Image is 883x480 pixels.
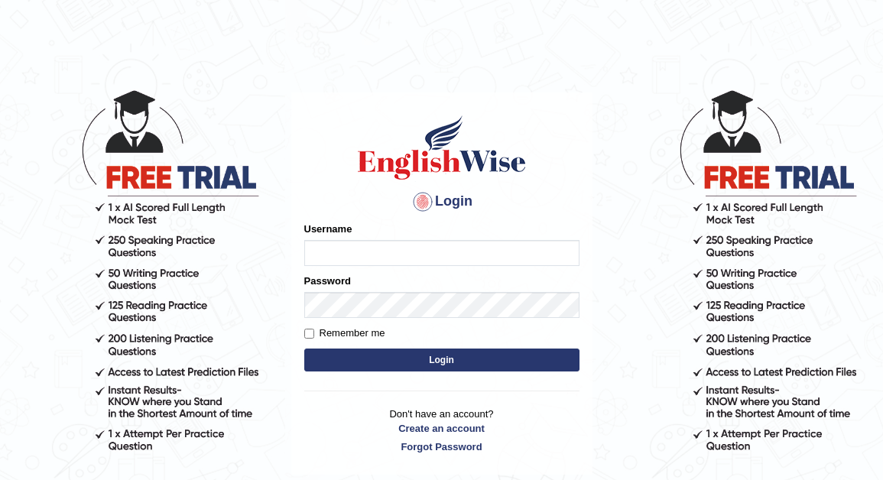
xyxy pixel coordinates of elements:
[304,349,579,371] button: Login
[304,274,351,288] label: Password
[304,329,314,339] input: Remember me
[304,190,579,214] h4: Login
[304,326,385,341] label: Remember me
[355,113,529,182] img: Logo of English Wise sign in for intelligent practice with AI
[304,407,579,454] p: Don't have an account?
[304,421,579,436] a: Create an account
[304,222,352,236] label: Username
[304,439,579,454] a: Forgot Password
